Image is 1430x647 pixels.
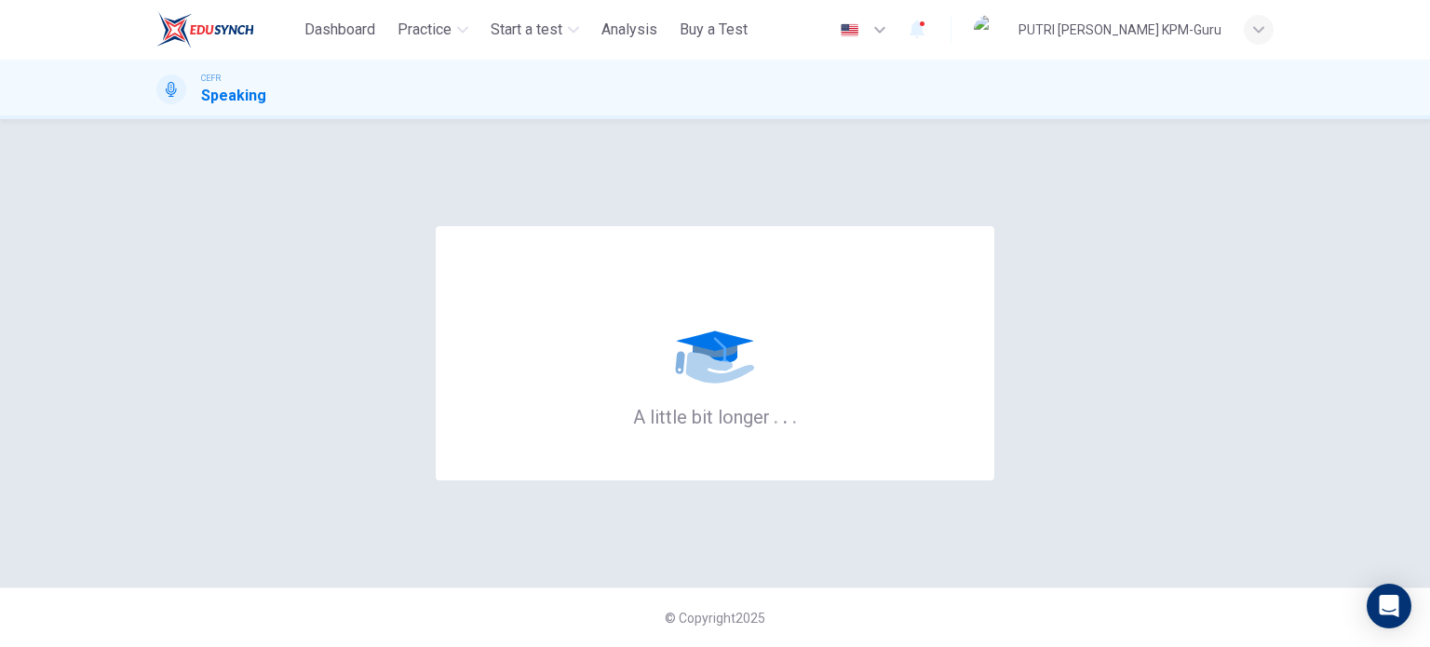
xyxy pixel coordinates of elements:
[156,11,254,48] img: ELTC logo
[1019,19,1221,41] div: PUTRI [PERSON_NAME] KPM-Guru
[838,23,861,37] img: en
[974,15,1004,45] img: Profile picture
[156,11,297,48] a: ELTC logo
[791,399,798,430] h6: .
[782,399,789,430] h6: .
[304,19,375,41] span: Dashboard
[483,13,587,47] button: Start a test
[201,85,266,107] h1: Speaking
[665,611,765,626] span: © Copyright 2025
[398,19,452,41] span: Practice
[594,13,665,47] button: Analysis
[672,13,755,47] button: Buy a Test
[601,19,657,41] span: Analysis
[390,13,476,47] button: Practice
[491,19,562,41] span: Start a test
[773,399,779,430] h6: .
[633,404,798,428] h6: A little bit longer
[297,13,383,47] button: Dashboard
[201,72,221,85] span: CEFR
[680,19,748,41] span: Buy a Test
[1367,584,1411,628] div: Open Intercom Messenger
